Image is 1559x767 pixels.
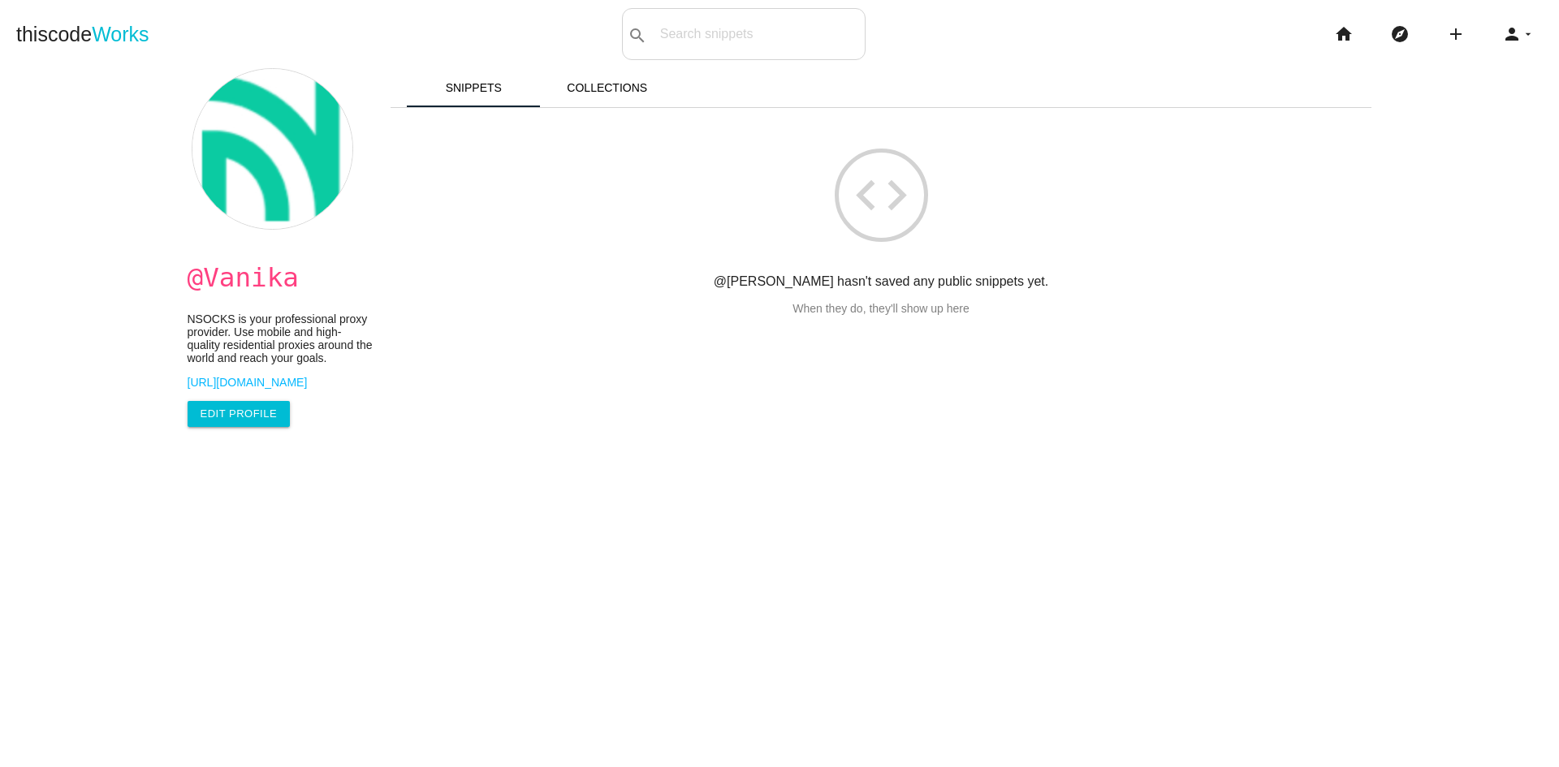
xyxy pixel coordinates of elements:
strong: @[PERSON_NAME] hasn't saved any public snippets yet. [714,274,1048,288]
button: search [623,9,652,59]
i: code [835,149,928,242]
p: NSOCKS is your professional proxy provider. Use mobile and high-quality residential proxies aroun... [188,312,374,364]
i: home [1334,8,1354,60]
span: Works [92,23,149,45]
a: [URL][DOMAIN_NAME] [188,376,374,389]
i: explore [1390,8,1410,60]
i: person [1502,8,1522,60]
i: add [1446,8,1466,60]
img: e6c4131f773caaab2fd9fa0619e5b0bd [192,68,353,230]
i: arrow_drop_down [1522,8,1535,60]
a: Edit Profile [188,401,291,427]
i: search [628,10,647,62]
h1: @Vanika [188,264,374,293]
input: Search snippets [652,17,865,51]
a: Collections [541,68,675,107]
p: When they do, they'll show up here [391,302,1371,315]
a: thiscodeWorks [16,8,149,60]
a: Snippets [407,68,541,107]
